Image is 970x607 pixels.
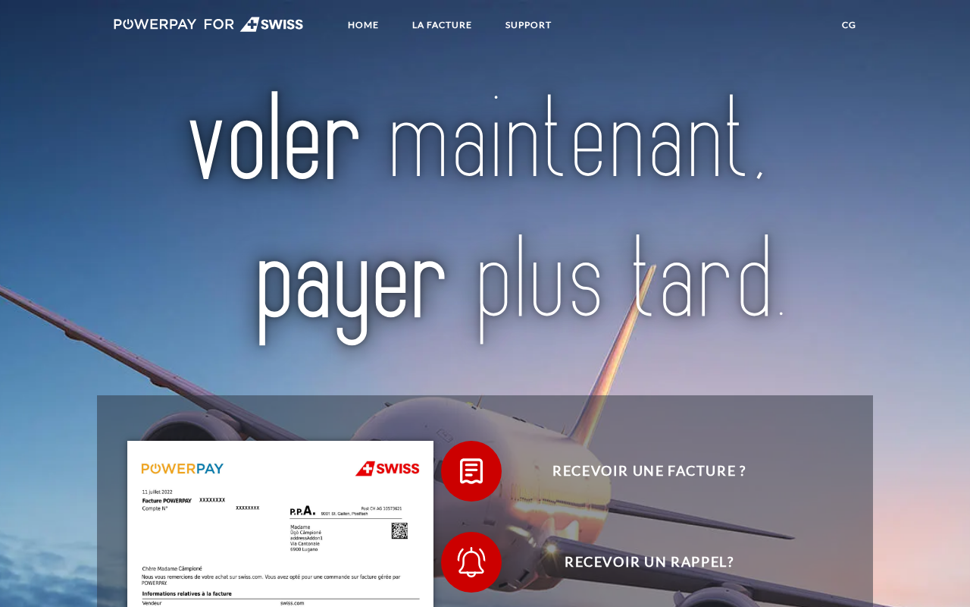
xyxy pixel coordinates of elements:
[493,11,565,39] a: SUPPORT
[452,452,490,490] img: qb_bill.svg
[464,532,835,593] span: Recevoir un rappel?
[147,61,824,363] img: title-swiss_fr.svg
[441,441,835,502] button: Recevoir une facture ?
[114,17,304,32] img: logo-swiss-white.svg
[829,11,869,39] a: CG
[464,441,835,502] span: Recevoir une facture ?
[452,543,490,581] img: qb_bell.svg
[335,11,392,39] a: Home
[441,532,835,593] button: Recevoir un rappel?
[399,11,485,39] a: LA FACTURE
